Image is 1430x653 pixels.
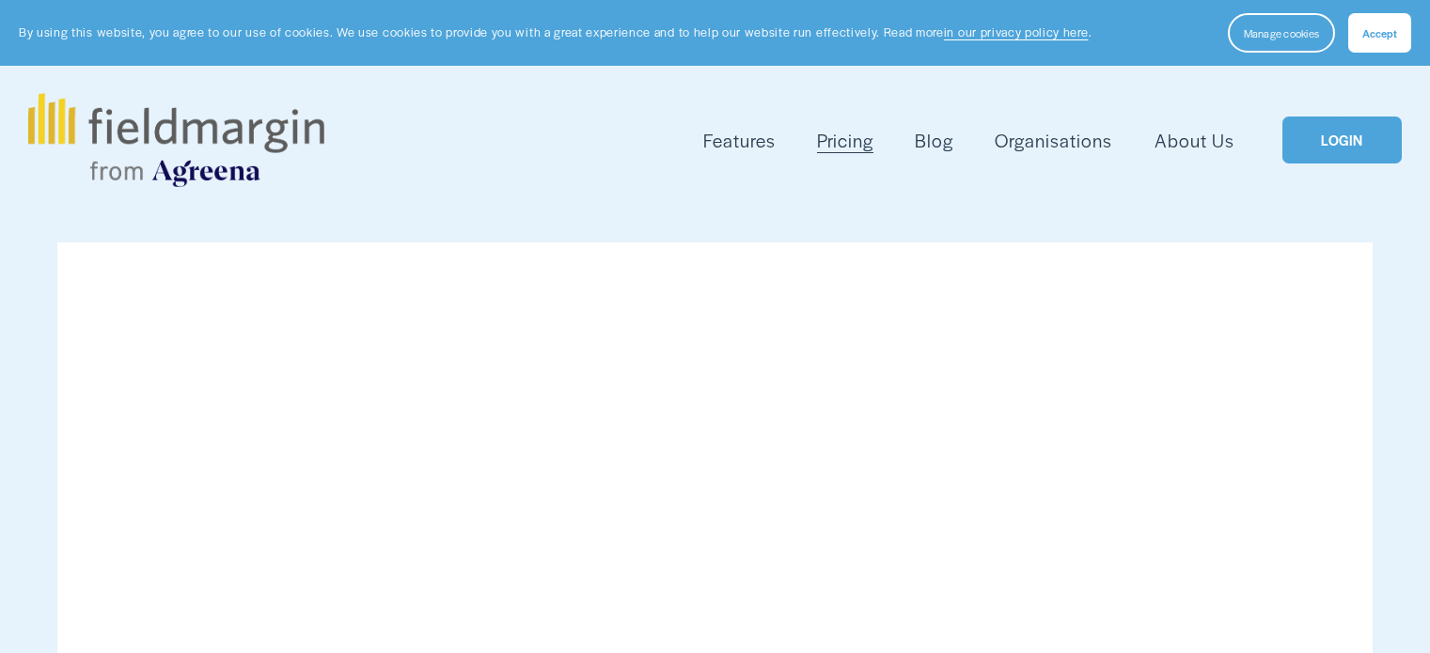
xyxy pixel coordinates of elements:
a: About Us [1155,125,1234,156]
button: Manage cookies [1228,13,1335,53]
a: Blog [915,125,953,156]
p: By using this website, you agree to our use of cookies. We use cookies to provide you with a grea... [19,23,1092,41]
a: LOGIN [1282,117,1401,164]
span: Manage cookies [1244,25,1319,40]
a: folder dropdown [703,125,776,156]
img: fieldmargin.com [28,93,323,187]
a: Organisations [995,125,1112,156]
a: in our privacy policy here [944,23,1089,40]
button: Accept [1348,13,1411,53]
span: Features [703,127,776,154]
a: Pricing [817,125,873,156]
span: Accept [1362,25,1397,40]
